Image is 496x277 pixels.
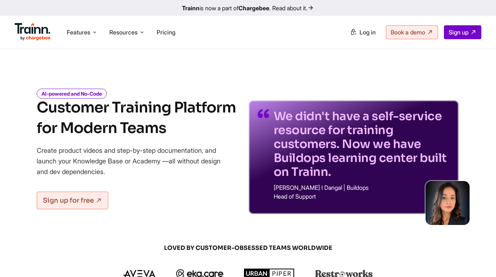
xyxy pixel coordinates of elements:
span: Book a demo [391,29,425,36]
p: We didn't have a self-service resource for training customers. Now we have Buildops learning cent... [274,109,450,179]
a: Log in [346,26,380,39]
a: Sign up [444,25,481,39]
i: AI-powered and No-Code [37,89,107,99]
p: Head of Support [274,193,450,199]
span: Features [67,28,90,36]
img: sabina-buildops.d2e8138.png [426,181,470,225]
img: quotes-purple.41a7099.svg [258,109,269,118]
iframe: Chat Widget [459,242,496,277]
a: Pricing [157,29,175,36]
a: Sign up for free [37,192,108,209]
p: Create product videos and step-by-step documentation, and launch your Knowledge Base or Academy —... [37,145,231,177]
h1: Customer Training Platform for Modern Teams [37,97,236,138]
b: Trainn [182,4,200,12]
img: Trainn Logo [15,23,51,41]
p: [PERSON_NAME] I Dangal | Buildops [274,185,450,191]
span: LOVED BY CUSTOMER-OBSESSED TEAMS WORLDWIDE [72,244,424,252]
a: Book a demo [386,25,438,39]
span: Log in [360,29,376,36]
b: Chargebee [238,4,269,12]
span: Sign up [449,29,468,36]
span: Resources [109,28,138,36]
